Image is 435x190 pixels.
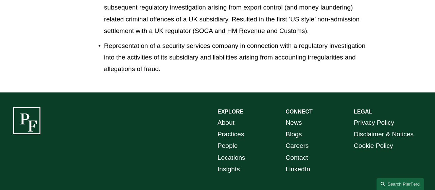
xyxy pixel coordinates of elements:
a: Blogs [286,128,302,140]
a: Privacy Policy [354,117,394,128]
a: Search this site [377,178,424,190]
a: Disclaimer & Notices [354,128,414,140]
a: LinkedIn [286,163,310,175]
p: Representation of a security services company in connection with a regulatory investigation into ... [104,40,371,75]
a: Practices [217,128,244,140]
strong: CONNECT [286,109,313,115]
a: People [217,140,238,152]
a: Locations [217,152,245,163]
a: Contact [286,152,308,163]
strong: EXPLORE [217,109,243,115]
strong: LEGAL [354,109,372,115]
a: Careers [286,140,309,152]
a: Insights [217,163,240,175]
a: News [286,117,302,128]
a: About [217,117,234,128]
a: Cookie Policy [354,140,393,152]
